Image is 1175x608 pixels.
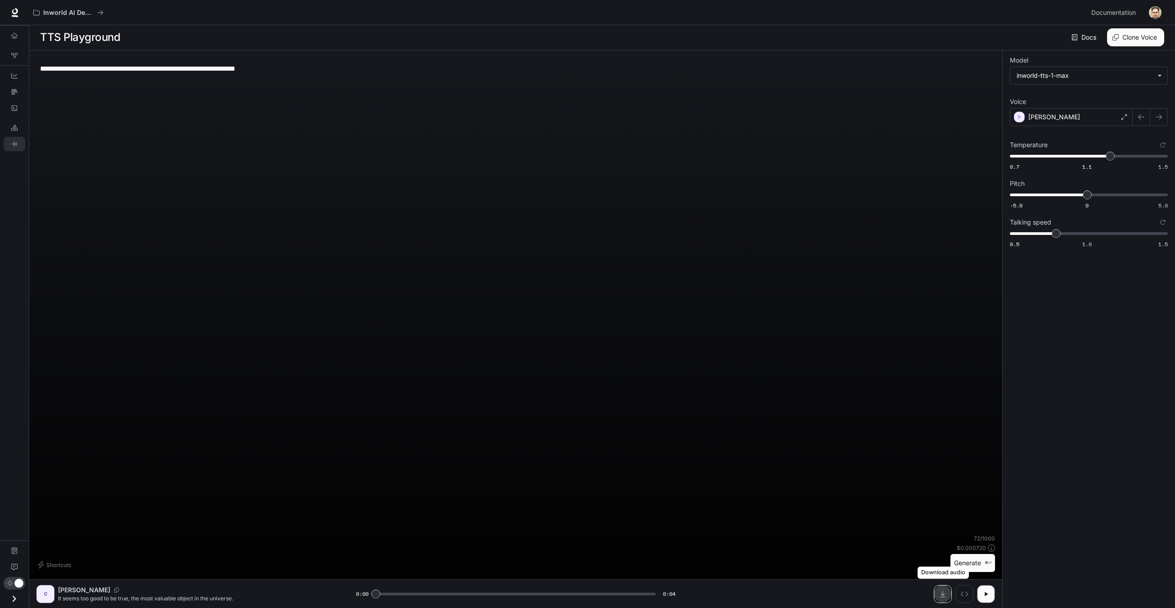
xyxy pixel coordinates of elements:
span: Documentation [1091,7,1136,18]
img: User avatar [1149,6,1161,19]
span: -5.0 [1010,202,1022,209]
div: inworld-tts-1-max [1010,67,1167,84]
button: Reset to default [1158,217,1168,227]
button: Shortcuts [36,558,75,572]
span: 1.1 [1082,163,1092,171]
span: 1.0 [1082,240,1092,248]
a: Documentation [4,544,25,558]
p: [PERSON_NAME] [58,585,110,594]
a: TTS Playground [4,137,25,151]
button: Generate⌘⏎ [950,554,995,572]
button: Reset to default [1158,140,1168,150]
button: Inspect [955,585,973,603]
button: Download audio [934,585,952,603]
p: $ 0.000720 [957,544,986,552]
span: 0:00 [356,590,369,599]
a: Overview [4,28,25,43]
button: Clone Voice [1107,28,1164,46]
p: Temperature [1010,142,1048,148]
div: Download audio [918,567,969,579]
span: 0.5 [1010,240,1019,248]
p: Model [1010,57,1028,63]
p: It seems too good to be true, the most valuable object in the universe. [58,594,334,602]
span: 0.7 [1010,163,1019,171]
p: [PERSON_NAME] [1028,113,1080,122]
span: 1.5 [1158,240,1168,248]
a: Docs [1070,28,1100,46]
button: All workspaces [29,4,108,22]
div: inworld-tts-1-max [1017,71,1153,80]
button: User avatar [1146,4,1164,22]
p: ⌘⏎ [985,560,991,566]
h1: TTS Playground [40,28,120,46]
a: Feedback [4,560,25,574]
button: Open drawer [4,590,24,608]
p: Talking speed [1010,219,1051,225]
a: Logs [4,101,25,115]
p: 72 / 1000 [974,535,995,542]
p: Inworld AI Demos [43,9,94,17]
span: 0:04 [663,590,675,599]
span: 0 [1085,202,1089,209]
a: Documentation [1088,4,1143,22]
span: 1.5 [1158,163,1168,171]
button: Copy Voice ID [110,587,123,593]
a: Dashboards [4,68,25,83]
span: Dark mode toggle [14,578,23,588]
span: 5.0 [1158,202,1168,209]
div: C [38,587,53,601]
a: LLM Playground [4,121,25,135]
a: Traces [4,85,25,99]
a: Graph Registry [4,48,25,63]
p: Voice [1010,99,1026,105]
p: Pitch [1010,180,1025,187]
